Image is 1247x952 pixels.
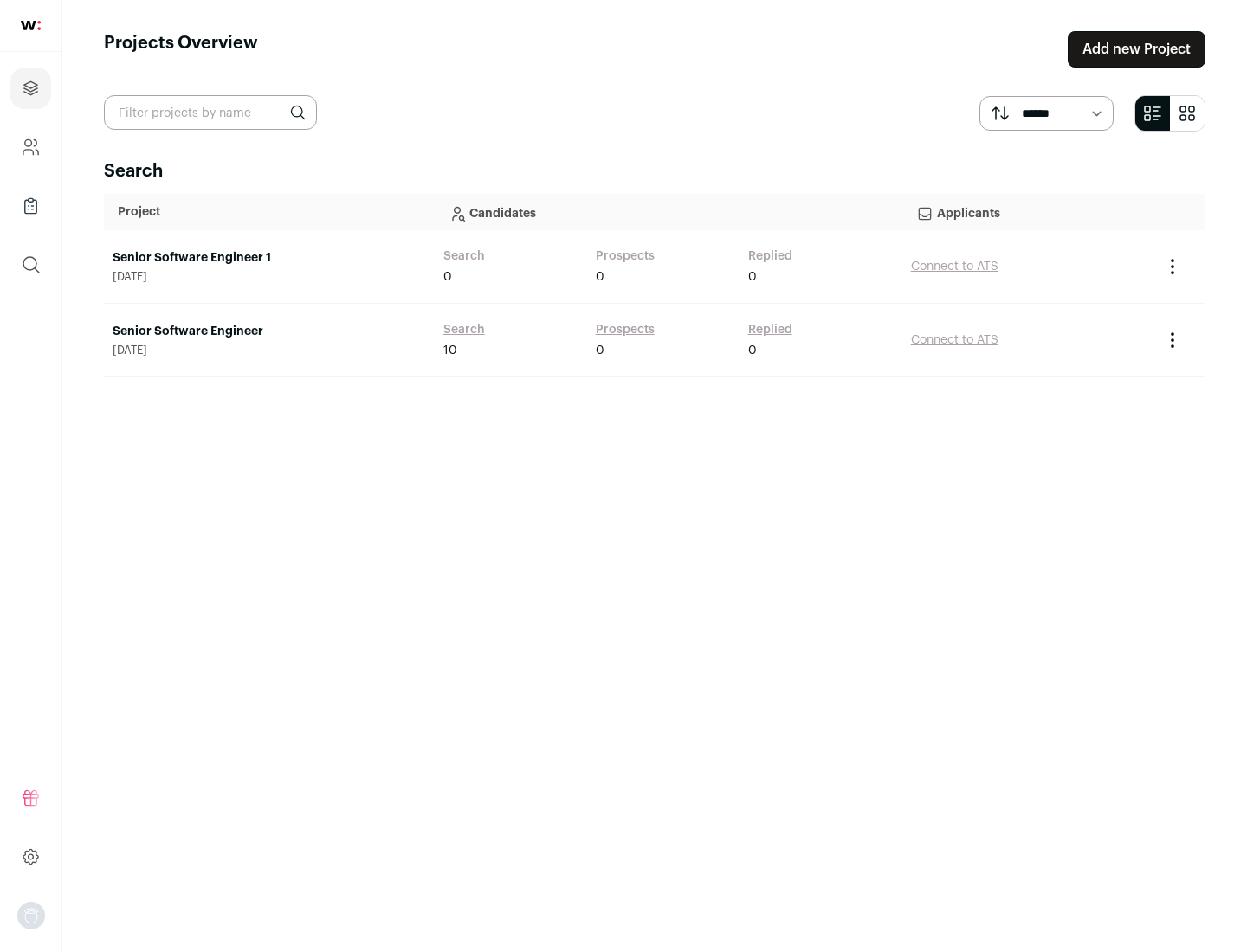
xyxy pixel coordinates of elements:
[113,323,426,340] a: Senior Software Engineer
[104,31,258,68] h1: Projects Overview
[748,342,757,359] span: 0
[10,126,51,168] a: Company and ATS Settings
[596,268,604,286] span: 0
[21,21,41,30] img: wellfound-shorthand-0d5821cbd27db2630d0214b213865d53afaa358527fdda9d0ea32b1df1b89c2c.svg
[113,344,426,357] span: [DATE]
[911,261,998,273] a: Connect to ATS
[596,248,655,265] a: Prospects
[443,321,485,338] a: Search
[17,902,45,929] img: nopic.png
[17,902,45,929] button: Open dropdown
[10,68,51,109] a: Projects
[443,248,485,265] a: Search
[596,342,604,359] span: 0
[104,95,317,130] input: Filter projects by name
[1162,330,1183,351] button: Project Actions
[748,321,792,338] a: Replied
[748,268,757,286] span: 0
[449,195,888,229] p: Candidates
[113,270,426,284] span: [DATE]
[1162,256,1183,277] button: Project Actions
[118,203,421,221] p: Project
[113,249,426,267] a: Senior Software Engineer 1
[443,342,457,359] span: 10
[748,248,792,265] a: Replied
[104,159,1205,183] h2: Search
[1068,31,1205,68] a: Add new Project
[596,321,655,338] a: Prospects
[10,185,51,227] a: Company Lists
[916,195,1140,229] p: Applicants
[911,334,998,346] a: Connect to ATS
[443,268,452,286] span: 0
